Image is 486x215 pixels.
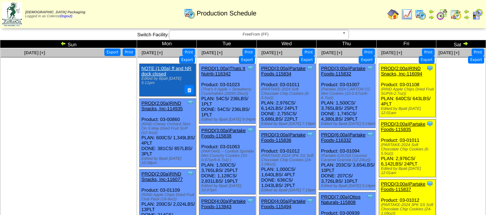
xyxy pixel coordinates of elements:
img: calendarprod.gif [184,8,195,19]
a: [DATE] [+] [321,50,342,55]
div: Edited by Bpali [DATE] 12:01am [381,167,435,175]
div: Product: 03-01108 PLAN: 640CS / 643LBS / 4PLT [379,64,435,117]
td: Thu [317,40,376,48]
div: (RIND Apple Chips Dried Fruit Club Pack (18-9oz)) [141,193,196,201]
a: PROD(2:00a)RIND Snacks, Inc-116094 [381,66,422,76]
td: Sat [436,40,486,48]
a: PROD(6:00a)Partake Foods-116332 [321,132,365,143]
button: Print [362,48,375,56]
a: [DATE] [+] [381,50,402,55]
a: PROD(3:00a)Partake Foods-115838 [201,128,246,139]
a: NOTE (1:00a) ff and NR dock closed [141,66,191,76]
td: Wed [256,40,316,48]
img: arrowleft.gif [464,9,469,14]
img: Tooltip [306,197,314,205]
a: PROD(2:00a)RIND Snacks, Inc-116077 [141,171,183,182]
button: Export [468,56,484,64]
a: PROD(1:00a)Thats It Nutriti-116342 [201,66,245,76]
img: calendarprod.gif [415,9,426,20]
button: Export [179,56,195,64]
img: home.gif [387,9,399,20]
div: Edited by Bpali [DATE] 5:11pm [141,76,194,85]
div: Edited by Bpali [DATE] 9:04pm [201,117,255,122]
td: Fri [376,40,436,48]
img: Tooltip [247,197,254,205]
div: Edited by Bpali [DATE] 12:01am [381,107,435,115]
div: (That's It Apple + Strawberry Crunchables (200/0.35oz)) [201,87,255,96]
img: Tooltip [426,120,433,127]
button: Delete Note [185,85,194,94]
img: arrowright.gif [428,14,434,20]
div: Edited by Bpali [DATE] 7:19pm [261,122,315,126]
a: [DATE] [+] [262,50,282,55]
button: Export [104,48,121,56]
img: arrowright.gif [463,41,468,46]
span: Production Schedule [197,10,256,17]
a: PROD(3:00a)Partake Foods-115837 [381,181,426,192]
button: Export [299,56,315,64]
div: Edited by Bpali [DATE] 5:14pm [321,122,375,126]
button: Print [422,48,435,56]
a: PROD(4:00a)Partake Foods-115494 [261,198,306,209]
td: Sun [0,40,137,48]
a: PROD(3:00a)Partake Foods-115836 [261,132,306,143]
button: Export [359,56,375,64]
img: Tooltip [247,127,254,134]
a: PROD(2:00a)RIND Snacks, Inc-114935 [141,101,183,111]
img: zoroco-logo-small.webp [2,2,22,26]
button: Print [123,48,135,56]
img: arrowleft.gif [428,9,434,14]
div: Edited by Bpali [DATE] 5:14pm [321,184,375,188]
div: (RIND-Chewy Orchard Skin-On 3-Way Dried Fruit SUP (12-3oz)) [141,122,196,135]
button: Print [472,48,484,56]
img: Tooltip [187,170,194,177]
div: (PARTAKE-2024 Soft Chocolate Chip Cookies (6-5.5oz)) [381,143,435,156]
div: (PARTAKE – Confetti Sprinkle Mini Crunchy Cookies (10-0.67oz/6-6.7oz) ) [201,149,255,162]
div: Product: 03-01012 PLAN: 1,000CS / 1,640LBS / 4PLT DONE: 636CS / 1,043LBS / 2PLT [259,130,315,195]
button: Print [302,48,315,56]
div: Edited by Bpali [DATE] 10:07pm [201,184,255,192]
button: Print [242,48,255,56]
img: arrowright.gif [464,14,469,20]
a: [DATE] [+] [201,50,222,55]
div: (Partake-GSUSA Coconut Caramel Granola (12-24oz)) [321,154,375,162]
span: Logged in as Colerost [25,10,85,18]
div: (PARTAKE-2024 Soft Chocolate Chip Cookies (6-5.5oz)) [261,87,315,100]
a: PROD(4:00a)Partake Foods-113943 [201,198,246,209]
img: Tooltip [187,99,194,106]
img: Tooltip [367,65,374,72]
img: Tooltip [426,65,433,72]
img: Tooltip [247,65,254,72]
a: PROD(3:00a)Partake Foods-115834 [261,66,306,76]
div: Edited by Bpali [DATE] 10:08pm [141,156,196,165]
div: (PARTAKE-2024 3PK SS Soft Chocolate Chip Cookies (24-1.09oz)) [261,154,315,167]
div: Edited by Bpali [DATE] 7:19pm [261,188,315,192]
img: line_graph.gif [401,9,413,20]
img: Tooltip [306,65,314,72]
button: Export [239,56,255,64]
a: PROD(3:00a)Partake Foods-115835 [381,121,426,132]
span: [DEMOGRAPHIC_DATA] Packaging [25,10,85,14]
img: calendarcustomer.gif [472,9,483,20]
div: Product: 03-01094 PLAN: 203CS / 3,654LBS / 10PLT DONE: 207CS / 3,726LBS / 10PLT [319,130,376,190]
div: (RIND Apple Chips Dried Fruit SUP(6-2.7oz)) [381,87,435,96]
div: Product: 03-01023 PLAN: 54CS / 236LBS / 1PLT DONE: 54CS / 236LBS / 1PLT [199,64,256,124]
td: Mon [137,40,197,48]
div: Product: 03-00860 PLAN: 600CS / 1,349LBS / 4PLT DONE: 381CS / 857LBS / 3PLT [140,98,196,167]
a: PROD(7:00a)Ottos Naturals-115808 [321,194,360,205]
img: Tooltip [367,131,374,138]
a: [DATE] [+] [142,50,163,55]
span: [DATE] [+] [24,50,45,55]
button: Export [419,56,435,64]
img: Tooltip [367,193,374,200]
span: [DATE] [+] [439,50,459,55]
button: Print [182,48,195,56]
img: Tooltip [426,180,433,187]
div: Product: 03-01011 PLAN: 2,976CS / 6,142LBS / 24PLT DONE: 2,755CS / 5,686LBS / 22PLT [259,64,315,128]
img: arrowleft.gif [60,41,66,46]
